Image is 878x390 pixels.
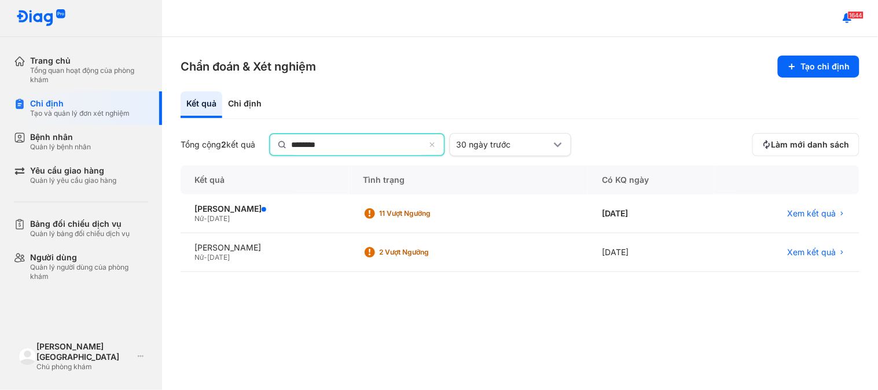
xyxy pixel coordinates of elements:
span: - [204,253,207,262]
img: logo [16,9,66,27]
span: Xem kết quả [788,247,836,257]
div: Quản lý người dùng của phòng khám [30,263,148,281]
span: Nữ [194,214,204,223]
span: - [204,214,207,223]
div: Quản lý bệnh nhân [30,142,91,152]
div: Chỉ định [222,91,267,118]
div: [PERSON_NAME][GEOGRAPHIC_DATA] [36,341,133,362]
div: Chủ phòng khám [36,362,133,371]
div: Tình trạng [349,165,588,194]
img: logo [19,348,36,366]
div: Người dùng [30,252,148,263]
span: Xem kết quả [788,208,836,219]
div: 30 ngày trước [456,139,551,150]
div: Có KQ ngày [588,165,714,194]
div: Tổng quan hoạt động của phòng khám [30,66,148,84]
div: [DATE] [588,233,714,272]
div: Chỉ định [30,98,130,109]
div: [DATE] [588,194,714,233]
button: Làm mới danh sách [752,133,859,156]
div: Kết quả [181,91,222,118]
div: Trang chủ [30,56,148,66]
span: 1644 [848,11,864,19]
div: Bệnh nhân [30,132,91,142]
button: Tạo chỉ định [778,56,859,78]
span: 2 [221,139,226,149]
div: Tổng cộng kết quả [181,139,255,150]
div: Quản lý yêu cầu giao hàng [30,176,116,185]
div: Bảng đối chiếu dịch vụ [30,219,130,229]
span: [DATE] [207,214,230,223]
div: 11 Vượt ngưỡng [379,209,472,218]
span: [DATE] [207,253,230,262]
div: Kết quả [181,165,349,194]
div: [PERSON_NAME] [194,242,335,253]
span: Nữ [194,253,204,262]
h3: Chẩn đoán & Xét nghiệm [181,58,316,75]
div: Yêu cầu giao hàng [30,165,116,176]
div: [PERSON_NAME] [194,204,335,214]
div: Quản lý bảng đối chiếu dịch vụ [30,229,130,238]
span: Làm mới danh sách [772,139,850,150]
div: Tạo và quản lý đơn xét nghiệm [30,109,130,118]
div: 2 Vượt ngưỡng [379,248,472,257]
